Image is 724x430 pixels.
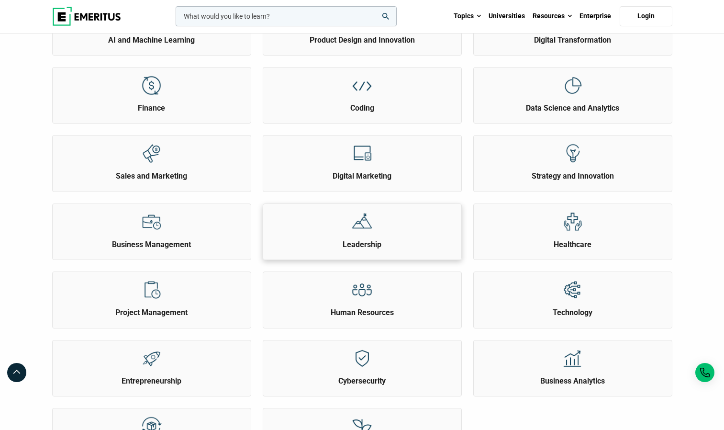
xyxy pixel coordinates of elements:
[476,103,669,113] h2: Data Science and Analytics
[266,307,459,318] h2: Human Resources
[53,340,251,386] a: Explore Topics Entrepreneurship
[562,75,583,96] img: Explore Topics
[562,279,583,301] img: Explore Topics
[55,307,248,318] h2: Project Management
[476,171,669,181] h2: Strategy and Innovation
[141,211,162,233] img: Explore Topics
[562,143,583,164] img: Explore Topics
[351,75,373,96] img: Explore Topics
[263,136,461,181] a: Explore Topics Digital Marketing
[474,136,672,181] a: Explore Topics Strategy and Innovation
[263,204,461,250] a: Explore Topics Leadership
[53,272,251,318] a: Explore Topics Project Management
[351,143,373,164] img: Explore Topics
[266,376,459,386] h2: Cybersecurity
[53,136,251,181] a: Explore Topics Sales and Marketing
[351,211,373,233] img: Explore Topics
[351,348,373,369] img: Explore Topics
[55,376,248,386] h2: Entrepreneurship
[476,35,669,45] h2: Digital Transformation
[266,239,459,250] h2: Leadership
[474,204,672,250] a: Explore Topics Healthcare
[620,6,672,26] a: Login
[55,239,248,250] h2: Business Management
[562,211,583,233] img: Explore Topics
[176,6,397,26] input: woocommerce-product-search-field-0
[266,103,459,113] h2: Coding
[474,272,672,318] a: Explore Topics Technology
[476,239,669,250] h2: Healthcare
[263,68,461,113] a: Explore Topics Coding
[351,279,373,301] img: Explore Topics
[476,376,669,386] h2: Business Analytics
[141,75,162,96] img: Explore Topics
[55,35,248,45] h2: AI and Machine Learning
[474,340,672,386] a: Explore Topics Business Analytics
[53,204,251,250] a: Explore Topics Business Management
[476,307,669,318] h2: Technology
[141,348,162,369] img: Explore Topics
[263,272,461,318] a: Explore Topics Human Resources
[263,340,461,386] a: Explore Topics Cybersecurity
[562,348,583,369] img: Explore Topics
[141,143,162,164] img: Explore Topics
[266,171,459,181] h2: Digital Marketing
[474,68,672,113] a: Explore Topics Data Science and Analytics
[141,279,162,301] img: Explore Topics
[266,35,459,45] h2: Product Design and Innovation
[53,68,251,113] a: Explore Topics Finance
[55,103,248,113] h2: Finance
[55,171,248,181] h2: Sales and Marketing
